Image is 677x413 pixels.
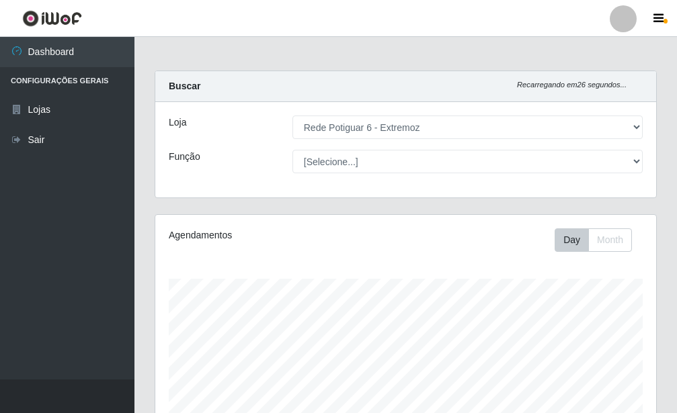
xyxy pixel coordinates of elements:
[169,81,200,91] strong: Buscar
[588,228,632,252] button: Month
[555,228,643,252] div: Toolbar with button groups
[517,81,627,89] i: Recarregando em 26 segundos...
[169,116,186,130] label: Loja
[169,150,200,164] label: Função
[555,228,632,252] div: First group
[555,228,589,252] button: Day
[169,228,354,242] div: Agendamentos
[22,10,82,27] img: CoreUI Logo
